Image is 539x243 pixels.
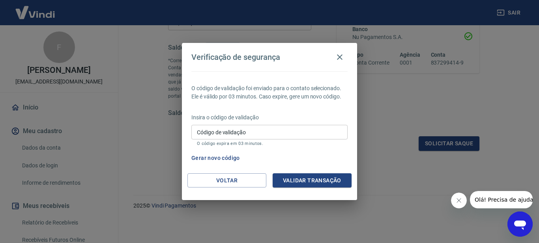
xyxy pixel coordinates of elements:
button: Validar transação [273,173,352,188]
iframe: Fechar mensagem [451,193,467,208]
iframe: Mensagem da empresa [470,191,533,208]
p: O código de validação foi enviado para o contato selecionado. Ele é válido por 03 minutos. Caso e... [191,84,348,101]
button: Voltar [187,173,266,188]
h4: Verificação de segurança [191,52,280,62]
p: Insira o código de validação [191,113,348,122]
p: O código expira em 03 minutos. [197,141,342,146]
iframe: Botão para abrir a janela de mensagens [507,211,533,237]
span: Olá! Precisa de ajuda? [5,6,66,12]
button: Gerar novo código [188,151,243,165]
